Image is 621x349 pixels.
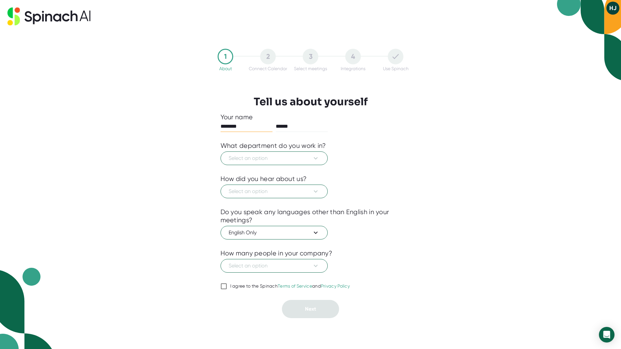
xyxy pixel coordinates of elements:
div: How many people in your company? [221,249,333,257]
div: Integrations [341,66,365,71]
span: Select an option [229,187,320,195]
div: Select meetings [294,66,327,71]
div: 2 [260,49,276,64]
div: I agree to the Spinach and [230,283,350,289]
a: Privacy Policy [321,283,350,289]
h3: Tell us about yourself [254,96,368,108]
button: Next [282,300,339,318]
div: 4 [345,49,361,64]
div: Do you speak any languages other than English in your meetings? [221,208,401,224]
button: Select an option [221,185,328,198]
span: Select an option [229,154,320,162]
div: Open Intercom Messenger [599,327,615,343]
div: About [219,66,232,71]
div: How did you hear about us? [221,175,307,183]
div: Use Spinach [383,66,409,71]
span: English Only [229,229,320,237]
div: 3 [303,49,318,64]
button: Select an option [221,151,328,165]
button: HJ [606,2,619,15]
div: 1 [218,49,233,64]
div: Your name [221,113,401,121]
div: What department do you work in? [221,142,326,150]
span: Next [305,306,316,312]
div: Connect Calendar [249,66,287,71]
button: English Only [221,226,328,239]
span: Select an option [229,262,320,270]
button: Select an option [221,259,328,273]
a: Terms of Service [278,283,312,289]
